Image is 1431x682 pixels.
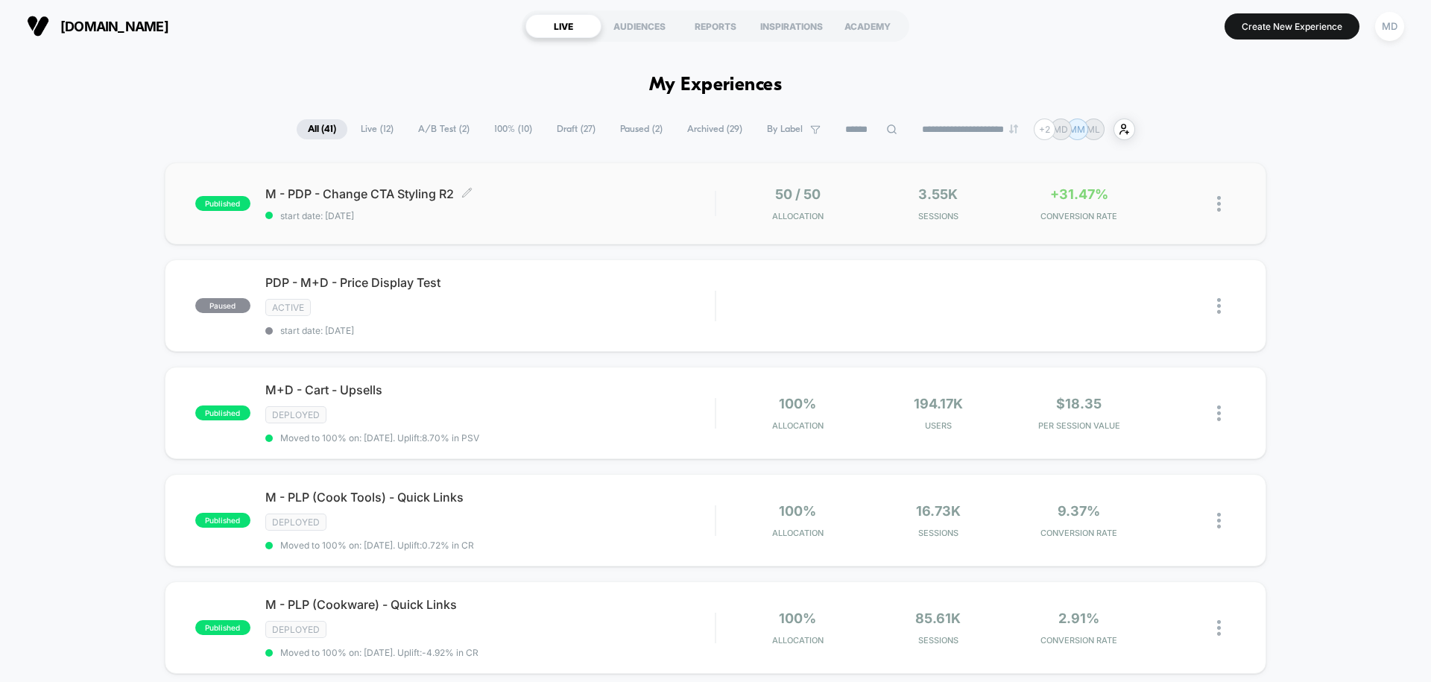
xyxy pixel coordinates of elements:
[779,396,816,411] span: 100%
[914,396,963,411] span: 194.17k
[872,420,1005,431] span: Users
[265,382,715,397] span: M+D - Cart - Upsells
[1009,124,1018,133] img: end
[772,635,824,645] span: Allocation
[1058,503,1100,519] span: 9.37%
[297,119,347,139] span: All ( 41 )
[280,647,478,658] span: Moved to 100% on: [DATE] . Uplift: -4.92% in CR
[1056,396,1102,411] span: $18.35
[918,186,958,202] span: 3.55k
[483,119,543,139] span: 100% ( 10 )
[916,503,961,519] span: 16.73k
[265,621,326,638] span: Deployed
[1217,513,1221,528] img: close
[767,124,803,135] span: By Label
[195,620,250,635] span: published
[1012,635,1146,645] span: CONVERSION RATE
[649,75,783,96] h1: My Experiences
[1217,405,1221,421] img: close
[407,119,481,139] span: A/B Test ( 2 )
[265,275,715,290] span: PDP - M+D - Price Display Test
[754,14,830,38] div: INSPIRATIONS
[915,610,961,626] span: 85.61k
[1217,196,1221,212] img: close
[280,540,474,551] span: Moved to 100% on: [DATE] . Uplift: 0.72% in CR
[525,14,601,38] div: LIVE
[1069,124,1085,135] p: MM
[772,420,824,431] span: Allocation
[772,528,824,538] span: Allocation
[60,19,168,34] span: [DOMAIN_NAME]
[27,15,49,37] img: Visually logo
[872,528,1005,538] span: Sessions
[280,432,479,443] span: Moved to 100% on: [DATE] . Uplift: 8.70% in PSV
[1087,124,1100,135] p: ML
[22,14,173,38] button: [DOMAIN_NAME]
[1371,11,1409,42] button: MD
[872,635,1005,645] span: Sessions
[350,119,405,139] span: Live ( 12 )
[676,119,754,139] span: Archived ( 29 )
[1053,124,1068,135] p: MD
[195,405,250,420] span: published
[779,610,816,626] span: 100%
[1217,620,1221,636] img: close
[677,14,754,38] div: REPORTS
[830,14,906,38] div: ACADEMY
[1217,298,1221,314] img: close
[265,490,715,505] span: M - PLP (Cook Tools) - Quick Links
[265,210,715,221] span: start date: [DATE]
[601,14,677,38] div: AUDIENCES
[1012,211,1146,221] span: CONVERSION RATE
[1375,12,1404,41] div: MD
[265,299,311,316] span: ACTIVE
[195,196,250,211] span: published
[546,119,607,139] span: Draft ( 27 )
[1034,119,1055,140] div: + 2
[1012,420,1146,431] span: PER SESSION VALUE
[779,503,816,519] span: 100%
[1050,186,1108,202] span: +31.47%
[1225,13,1359,40] button: Create New Experience
[772,211,824,221] span: Allocation
[265,325,715,336] span: start date: [DATE]
[195,298,250,313] span: paused
[265,514,326,531] span: Deployed
[1058,610,1099,626] span: 2.91%
[265,406,326,423] span: Deployed
[609,119,674,139] span: Paused ( 2 )
[872,211,1005,221] span: Sessions
[1012,528,1146,538] span: CONVERSION RATE
[265,597,715,612] span: M - PLP (Cookware) - Quick Links
[195,513,250,528] span: published
[265,186,715,201] span: M - PDP - Change CTA Styling R2
[775,186,821,202] span: 50 / 50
